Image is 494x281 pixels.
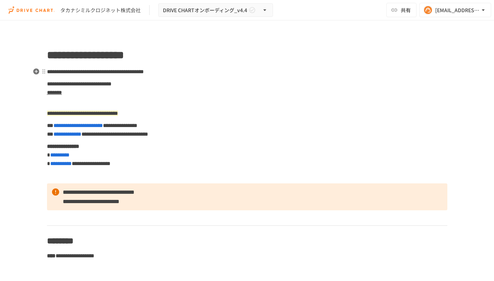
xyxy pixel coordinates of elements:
[60,6,141,14] div: タカナシミルクロジネット株式会社
[386,3,417,17] button: 共有
[163,6,247,15] span: DRIVE CHARTオンボーディング_v4.4
[158,3,273,17] button: DRIVE CHARTオンボーディング_v4.4
[419,3,491,17] button: [EMAIL_ADDRESS][PERSON_NAME][DOMAIN_NAME]
[9,4,55,16] img: i9VDDS9JuLRLX3JIUyK59LcYp6Y9cayLPHs4hOxMB9W
[401,6,411,14] span: 共有
[435,6,480,15] div: [EMAIL_ADDRESS][PERSON_NAME][DOMAIN_NAME]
